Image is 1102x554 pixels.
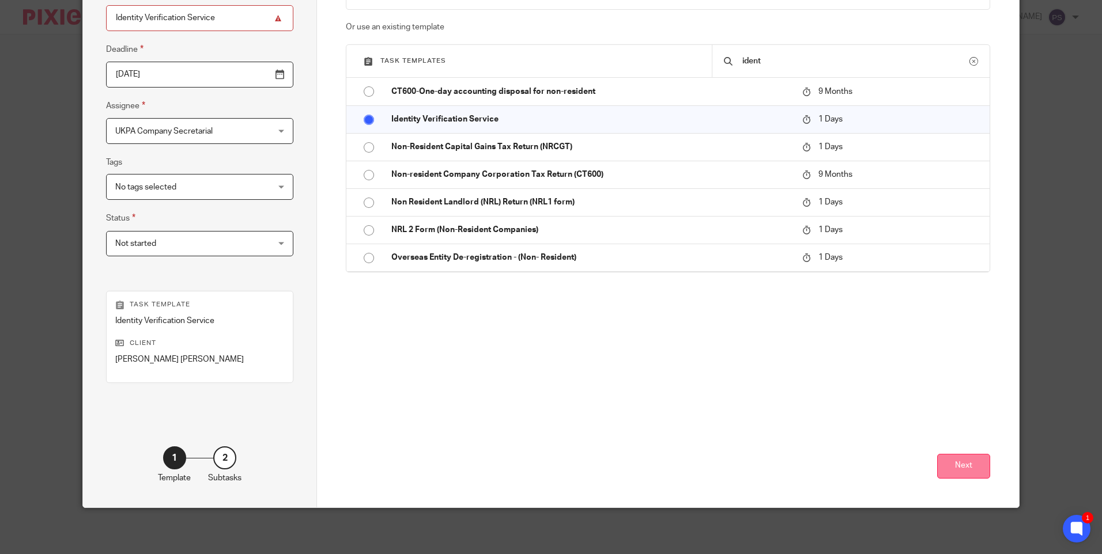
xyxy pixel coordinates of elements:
p: Or use an existing template [346,21,990,33]
p: Identity Verification Service [391,113,791,125]
p: Non-resident Company Corporation Tax Return (CT600) [391,169,791,180]
label: Deadline [106,43,144,56]
p: Template [158,472,191,484]
p: NRL 2 Form (Non-Resident Companies) [391,224,791,236]
button: Next [937,454,990,479]
input: Search... [741,55,969,67]
p: Non Resident Landlord (NRL) Return (NRL1 form) [391,196,791,208]
span: 1 Days [818,253,843,261]
span: Not started [115,240,156,248]
label: Status [106,211,135,225]
label: Tags [106,157,122,168]
p: Non-Resident Capital Gains Tax Return (NRCGT) [391,141,791,153]
span: Task templates [380,58,446,64]
p: Overseas Entity De-registration - (Non- Resident) [391,252,791,263]
input: Task name [106,5,293,31]
div: 2 [213,446,236,469]
label: Assignee [106,99,145,112]
span: 1 Days [818,198,843,206]
p: Task template [115,300,284,309]
div: 1 [163,446,186,469]
span: 9 Months [818,170,852,179]
p: Identity Verification Service [115,315,284,327]
p: [PERSON_NAME] [PERSON_NAME] [115,354,284,365]
p: Subtasks [208,472,241,484]
div: 1 [1082,512,1093,523]
input: Pick a date [106,62,293,88]
p: Client [115,339,284,348]
span: 1 Days [818,143,843,151]
span: 1 Days [818,115,843,123]
span: 9 Months [818,88,852,96]
p: CT600-One-day accounting disposal for non-resident [391,86,791,97]
span: 1 Days [818,226,843,234]
span: No tags selected [115,183,176,191]
span: UKPA Company Secretarial [115,127,213,135]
